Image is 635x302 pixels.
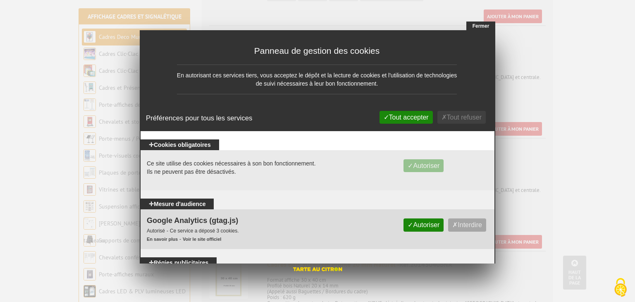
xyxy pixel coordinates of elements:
[142,45,492,57] span: Panneau de gestion des cookies
[140,263,495,276] a: tarteaucitron (nouvelle fenêtre)
[177,65,457,94] div: En autorisant ces services tiers, vous acceptez le dépôt et la lecture de cookies et l'utilisatio...
[147,159,322,176] span: Ce site utilise des cookies nécessaires à son bon fonctionnement. Ils ne peuvent pas être désacti...
[293,263,342,276] img: tarteaucitron.io
[183,237,221,242] a: Voir le site officiel
[147,228,165,234] span: autorisé
[141,257,217,268] button: Régies publicitaires
[141,139,219,150] button: Cookies obligatoires
[403,218,444,231] button: Autoriser Google Analytics (gtag.js)
[466,22,495,31] button: Fermer
[141,199,214,209] button: Mesure d'audience
[380,111,433,124] button: Tout accepter
[167,228,168,234] span: -
[437,111,486,124] button: Tout refuser
[403,159,444,172] button: Autoriser
[147,216,322,226] span: Google Analytics (gtag.js)
[606,274,635,302] button: Cookies (fenêtre modale)
[179,236,181,242] span: -
[146,113,252,123] span: Préférences pour tous les services
[448,218,486,231] button: Interdire Google Analytics (gtag.js)
[610,277,631,298] img: Cookies (fenêtre modale)
[170,228,239,234] span: Ce service a déposé 3 cookies.
[147,237,178,242] a: En savoir plus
